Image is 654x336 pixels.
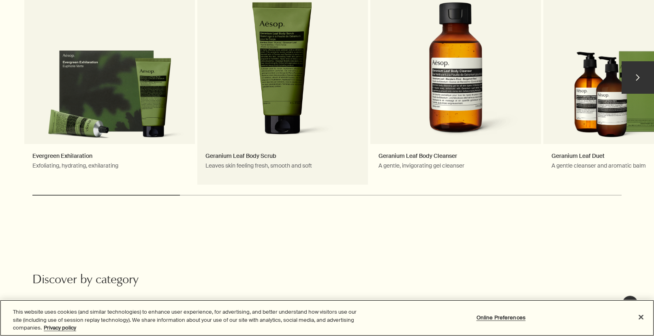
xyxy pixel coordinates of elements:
div: This website uses cookies (and similar technologies) to enhance user experience, for advertising,... [13,308,360,332]
button: Close [632,308,650,326]
a: More information about your privacy, opens in a new tab [44,324,76,331]
button: Live Assistance [622,295,638,312]
button: next slide [622,61,654,94]
button: Online Preferences, Opens the preference center dialog [476,309,526,325]
h2: Discover by category [32,273,229,289]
